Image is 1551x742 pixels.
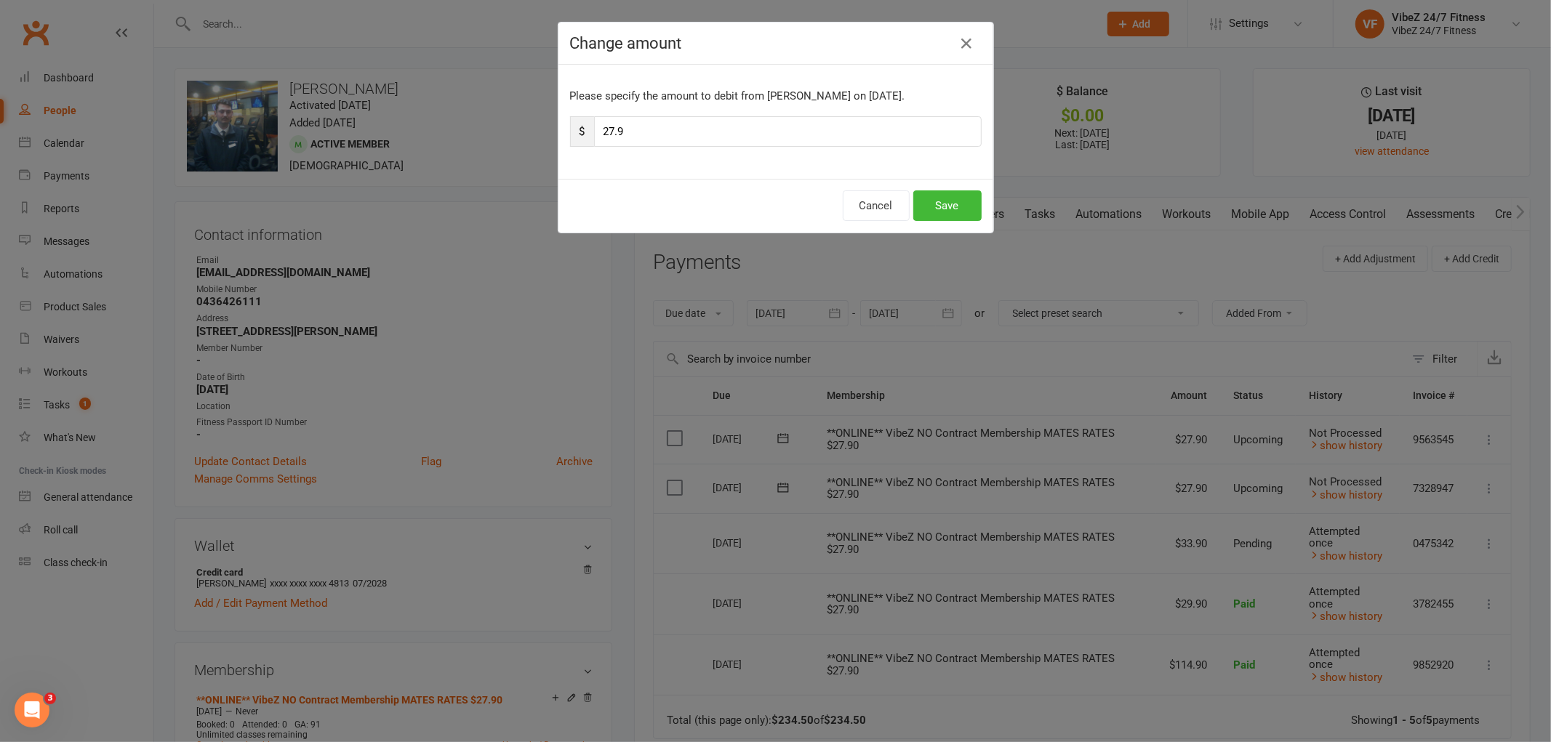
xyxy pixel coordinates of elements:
[843,190,910,221] button: Cancel
[44,693,56,704] span: 3
[570,34,982,52] h4: Change amount
[15,693,49,727] iframe: Intercom live chat
[913,190,982,221] button: Save
[955,32,979,55] button: Close
[570,116,594,147] span: $
[570,87,982,105] p: Please specify the amount to debit from [PERSON_NAME] on [DATE].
